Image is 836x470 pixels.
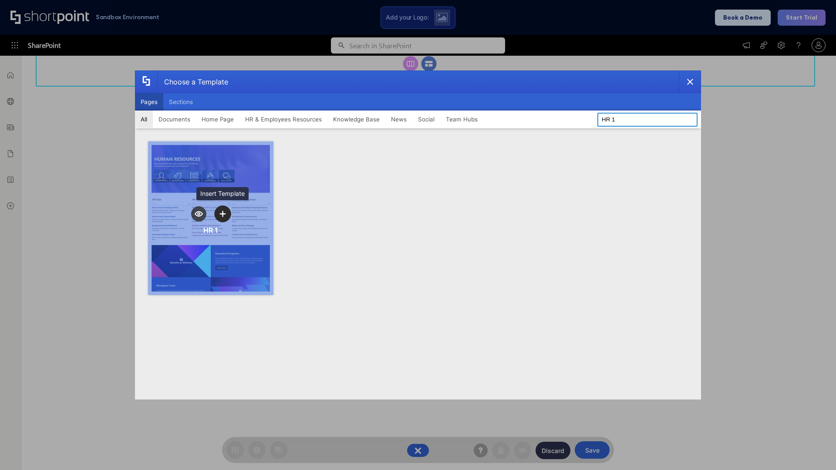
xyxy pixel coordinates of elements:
[163,93,199,111] button: Sections
[196,111,239,128] button: Home Page
[412,111,440,128] button: Social
[440,111,483,128] button: Team Hubs
[157,71,228,93] div: Choose a Template
[327,111,385,128] button: Knowledge Base
[239,111,327,128] button: HR & Employees Resources
[385,111,412,128] button: News
[203,226,218,235] div: HR 1
[135,70,701,399] div: template selector
[135,93,163,111] button: Pages
[153,111,196,128] button: Documents
[792,428,836,470] iframe: Chat Widget
[597,113,698,127] input: Search
[135,111,153,128] button: All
